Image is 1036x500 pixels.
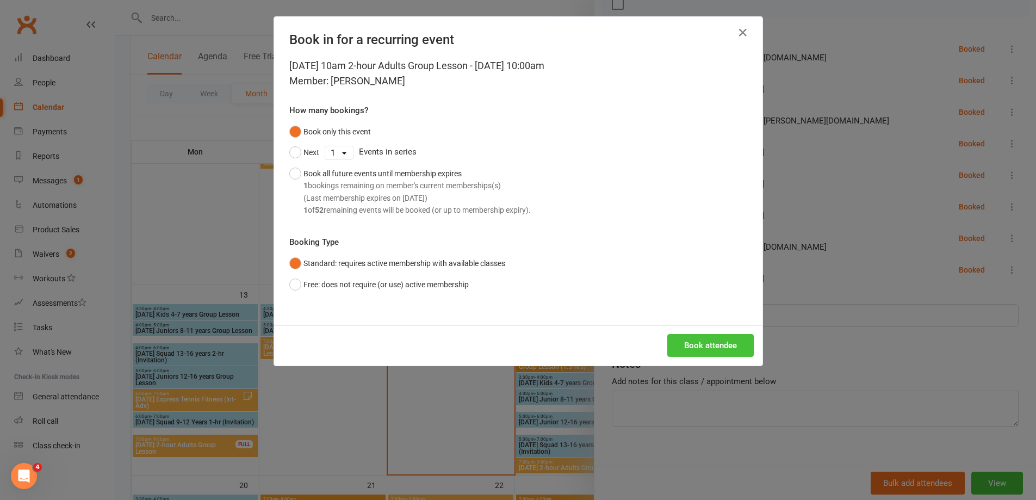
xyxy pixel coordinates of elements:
[303,206,308,214] strong: 1
[33,463,42,472] span: 4
[289,163,531,221] button: Book all future events until membership expires1bookings remaining on member's current membership...
[289,253,505,274] button: Standard: requires active membership with available classes
[289,121,371,142] button: Book only this event
[289,142,319,163] button: Next
[667,334,754,357] button: Book attendee
[289,274,469,295] button: Free: does not require (or use) active membership
[11,463,37,489] iframe: Intercom live chat
[289,104,368,117] label: How many bookings?
[289,58,747,89] div: [DATE] 10am 2-hour Adults Group Lesson - [DATE] 10:00am Member: [PERSON_NAME]
[289,142,747,163] div: Events in series
[303,180,531,216] div: bookings remaining on member's current memberships(s) (Last membership expires on [DATE]) of rema...
[289,236,339,249] label: Booking Type
[303,168,531,217] div: Book all future events until membership expires
[303,181,308,190] strong: 1
[315,206,324,214] strong: 52
[734,24,752,41] button: Close
[289,32,747,47] h4: Book in for a recurring event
